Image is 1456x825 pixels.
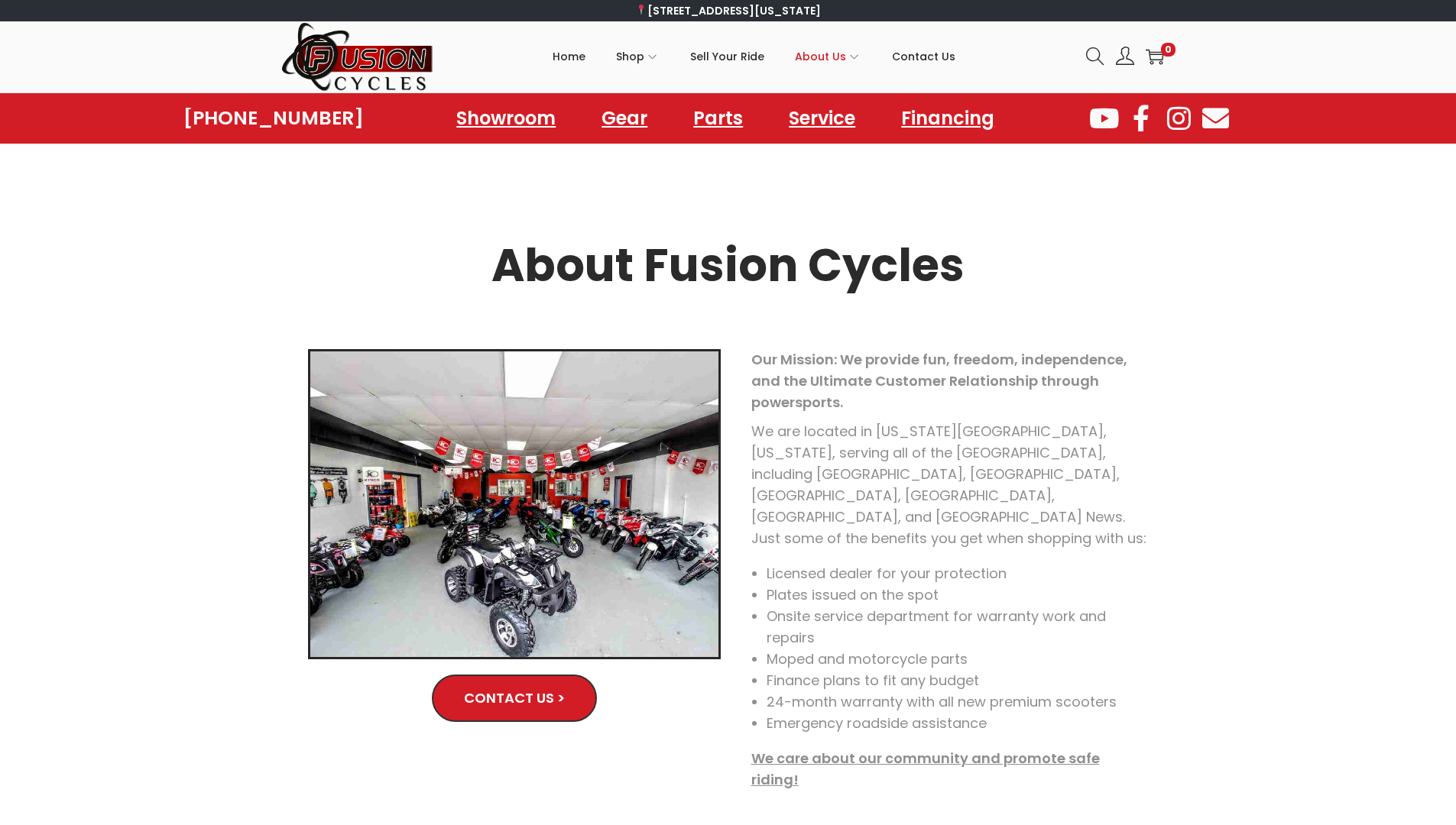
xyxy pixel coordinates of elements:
img: 📍 [636,5,647,15]
span: Shop [616,37,644,76]
a: Parts [678,101,758,136]
a: 0 [1146,47,1164,66]
p: Our Mission: We provide fun, freedom, independence, and the Ultimate Customer Relationship throug... [751,349,1149,413]
a: Showroom [441,101,571,136]
a: Contact Us [892,22,955,91]
a: Contact Us > [432,675,597,722]
span: Finance plans to fit any budget [767,671,979,690]
a: [PHONE_NUMBER] [183,108,364,129]
span: We are located in [US_STATE][GEOGRAPHIC_DATA], [US_STATE], serving all of the [GEOGRAPHIC_DATA], ... [751,422,1146,548]
a: Service [773,101,871,136]
span: 24-month warranty with all new premium scooters [767,692,1117,711]
span: Moped and motorcycle parts [767,649,968,668]
span: Contact Us [892,37,955,76]
a: Sell Your Ride [690,22,764,91]
a: [STREET_ADDRESS][US_STATE] [635,3,821,18]
u: We care about our community and promote safe riding! [751,749,1100,789]
span: Plates issued on the spot [767,585,939,604]
a: Home [553,22,585,91]
span: Onsite service department for warranty work and repairs [767,607,1106,647]
a: Financing [886,101,1010,136]
span: Emergency roadside assistance [767,713,987,733]
span: Licensed dealer for your protection [767,564,1007,583]
h2: About Fusion Cycles [300,243,1156,288]
span: Contact Us > [464,691,565,705]
img: Woostify retina logo [281,21,434,92]
nav: Menu [441,101,1010,136]
a: Shop [616,22,660,91]
span: About Us [795,37,846,76]
a: Gear [586,101,663,136]
span: Sell Your Ride [690,37,764,76]
a: About Us [795,22,861,91]
span: Home [553,37,585,76]
nav: Primary navigation [434,22,1075,91]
